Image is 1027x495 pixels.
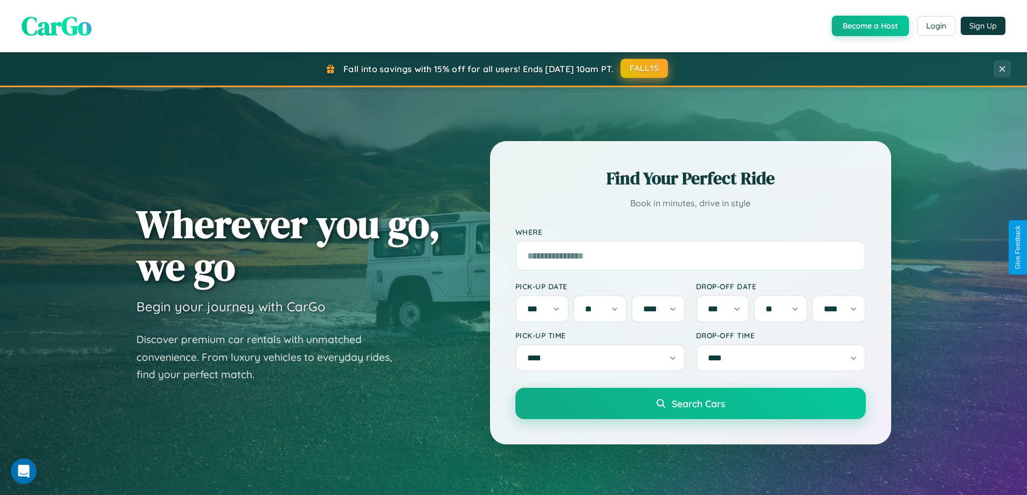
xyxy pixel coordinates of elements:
span: Search Cars [672,398,725,409]
iframe: Intercom live chat [11,458,37,484]
button: Search Cars [515,388,866,419]
button: Sign Up [961,17,1005,35]
h2: Find Your Perfect Ride [515,166,866,190]
span: Fall into savings with 15% off for all users! Ends [DATE] 10am PT. [343,64,614,74]
label: Drop-off Date [696,282,866,291]
div: Give Feedback [1014,226,1022,269]
h3: Begin your journey with CarGo [136,298,326,315]
label: Pick-up Date [515,282,685,291]
label: Drop-off Time [696,331,866,340]
span: CarGo [22,8,92,44]
p: Discover premium car rentals with unmatched convenience. From luxury vehicles to everyday rides, ... [136,331,406,384]
button: FALL15 [621,59,668,78]
label: Pick-up Time [515,331,685,340]
h1: Wherever you go, we go [136,203,440,288]
p: Book in minutes, drive in style [515,196,866,211]
button: Login [917,16,955,36]
button: Become a Host [832,16,909,36]
label: Where [515,227,866,236]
